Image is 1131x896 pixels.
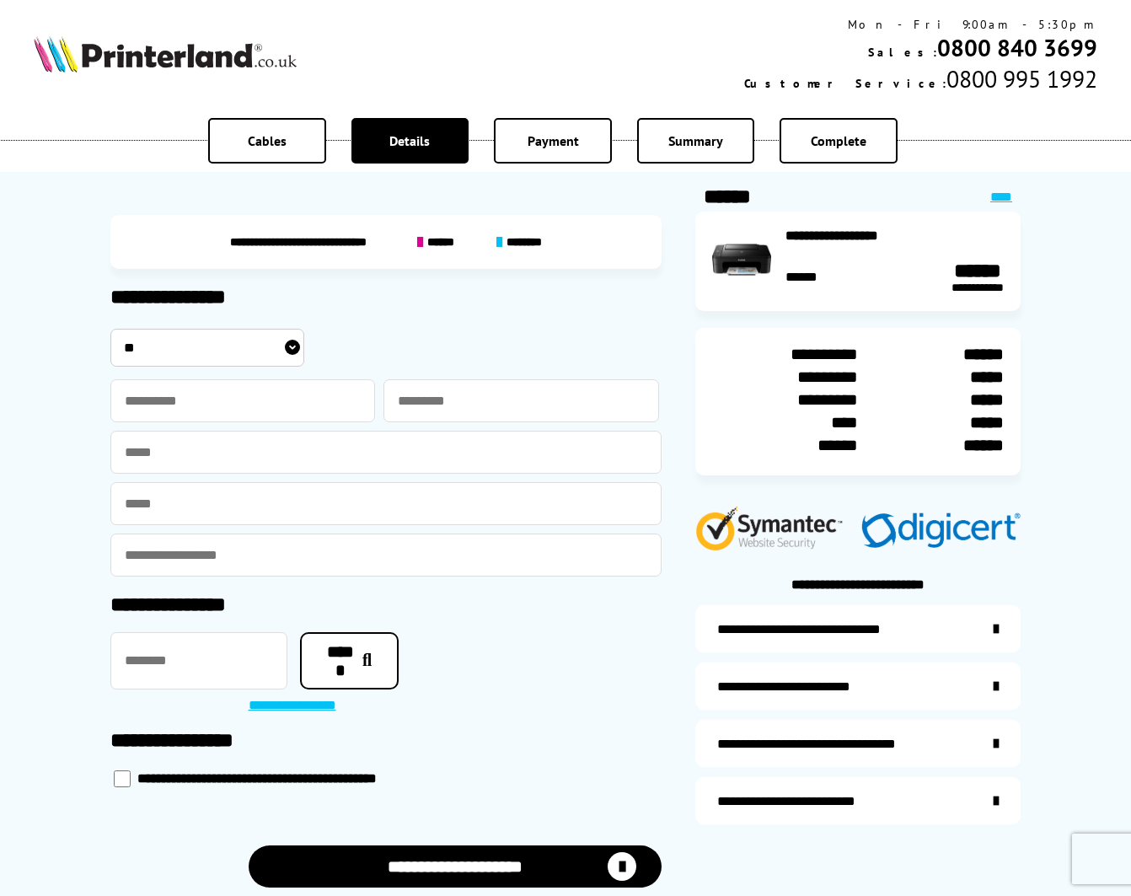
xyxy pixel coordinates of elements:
span: Complete [811,132,866,149]
span: Sales: [868,45,937,60]
a: 0800 840 3699 [937,32,1097,63]
img: Printerland Logo [34,35,297,72]
span: Customer Service: [744,76,946,91]
span: Cables [248,132,287,149]
span: 0800 995 1992 [946,63,1097,94]
span: Payment [528,132,579,149]
a: additional-ink [695,605,1021,652]
a: items-arrive [695,663,1021,710]
a: secure-website [695,777,1021,824]
span: Details [389,132,430,149]
a: additional-cables [695,720,1021,767]
div: Mon - Fri 9:00am - 5:30pm [744,17,1097,32]
span: Summary [668,132,723,149]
